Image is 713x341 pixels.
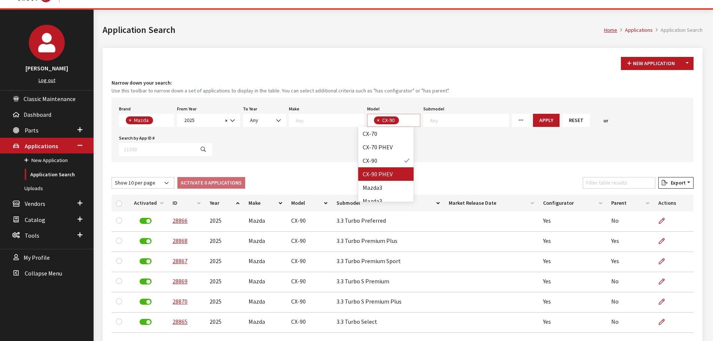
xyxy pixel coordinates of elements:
[603,117,608,125] span: or
[205,232,244,252] td: 2025
[430,117,509,124] textarea: Search
[607,272,654,292] td: No
[24,254,50,261] span: My Profile
[24,111,51,118] span: Dashboard
[225,117,228,124] span: ×
[205,272,244,292] td: 2025
[607,211,654,232] td: No
[358,194,414,217] li: Mazda3 Hatchback
[621,57,681,70] button: New Application
[25,142,58,150] span: Applications
[173,318,188,325] a: 28865
[126,116,153,124] li: Mazda
[381,117,396,124] span: CX-90
[658,313,671,331] a: Edit Application
[129,117,131,124] span: ×
[173,277,188,285] a: 28869
[205,195,244,211] th: Year: activate to sort column ascending
[358,154,414,167] li: CX-90
[205,252,244,272] td: 2025
[658,272,671,291] a: Edit Application
[140,258,152,264] label: Deactivate Application
[607,313,654,333] td: No
[130,195,168,211] th: Activated: activate to sort column ascending
[126,116,133,124] button: Remove item
[358,140,414,154] li: CX-70 PHEV
[367,106,380,112] label: Model
[607,232,654,252] td: Yes
[607,252,654,272] td: Yes
[244,272,287,292] td: Mazda
[668,179,686,186] span: Export
[244,211,287,232] td: Mazda
[244,313,287,333] td: Mazda
[140,218,152,224] label: Deactivate Application
[539,272,607,292] td: Yes
[29,25,65,61] img: Cheyenne Dorton
[583,177,655,189] input: Filter table results
[377,117,380,124] span: ×
[119,106,131,112] label: Brand
[358,127,414,140] li: CX-70
[654,195,694,211] th: Actions
[423,106,444,112] label: Submodel
[103,23,604,37] h1: Application Search
[244,252,287,272] td: Mazda
[296,117,364,124] textarea: Search
[287,232,332,252] td: CX-90
[617,26,653,34] li: Applications
[112,87,694,95] small: Use this toolbar to narrow down a set of applications to display in the table. You can select add...
[182,116,223,124] span: 2025
[173,237,188,244] a: 28868
[223,116,228,125] button: Remove all items
[205,211,244,232] td: 2025
[140,299,152,305] label: Deactivate Application
[243,106,257,112] label: To Year
[539,232,607,252] td: Yes
[119,135,155,141] label: Search by App ID #
[332,292,444,313] td: 3.3 Turbo S Premium Plus
[658,177,694,189] button: Export
[25,200,45,208] span: Vendors
[289,106,299,112] label: Make
[332,313,444,333] td: 3.3 Turbo Select
[653,26,703,34] li: Application Search
[173,298,188,305] a: 28870
[533,114,560,127] button: Apply
[287,252,332,272] td: CX-90
[539,211,607,232] td: Yes
[539,292,607,313] td: Yes
[358,181,414,194] li: Mazda3
[7,64,86,73] h3: [PERSON_NAME]
[539,313,607,333] td: Yes
[444,195,539,211] th: Market Release Date: activate to sort column ascending
[155,118,159,124] textarea: Search
[140,238,152,244] label: Deactivate Application
[332,272,444,292] td: 3.3 Turbo S Premium
[539,195,607,211] th: Configurator: activate to sort column ascending
[287,292,332,313] td: CX-90
[287,313,332,333] td: CX-90
[374,116,399,124] li: CX-90
[133,117,150,124] span: Mazda
[140,278,152,284] label: Deactivate Application
[25,216,45,223] span: Catalog
[358,167,414,181] li: CX-90 PHEV
[287,272,332,292] td: CX-90
[248,116,281,124] span: Any
[332,195,444,211] th: Submodel: activate to sort column ascending
[332,211,444,232] td: 3.3 Turbo Preferred
[173,257,188,265] a: 28867
[287,195,332,211] th: Model: activate to sort column ascending
[250,117,258,124] span: Any
[401,118,405,124] textarea: Search
[607,292,654,313] td: No
[539,252,607,272] td: Yes
[563,114,590,127] button: Reset
[658,252,671,271] a: Edit Application
[374,116,381,124] button: Remove item
[39,77,55,83] a: Log out
[658,211,671,230] a: Edit Application
[173,217,188,224] a: 28866
[332,252,444,272] td: 3.3 Turbo Premium Sport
